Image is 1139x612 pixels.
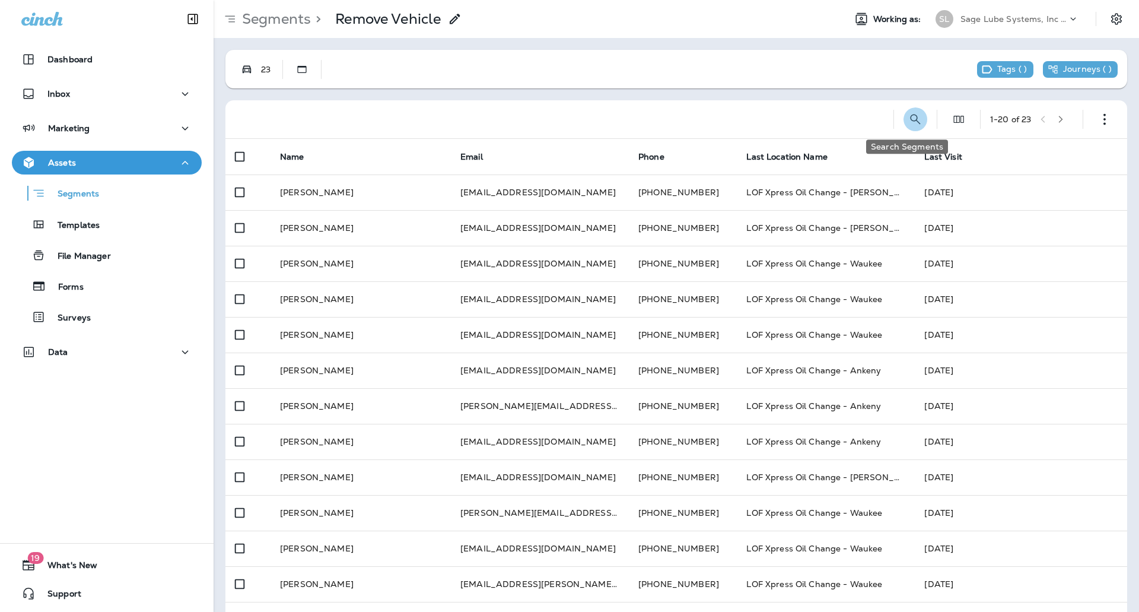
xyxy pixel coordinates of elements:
[271,531,451,566] td: [PERSON_NAME]
[451,246,629,281] td: [EMAIL_ADDRESS][DOMAIN_NAME]
[46,251,111,262] p: File Manager
[12,243,202,268] button: File Manager
[915,317,1127,353] td: [DATE]
[629,246,737,281] td: [PHONE_NUMBER]
[48,347,68,357] p: Data
[12,47,202,71] button: Dashboard
[335,10,441,28] p: Remove Vehicle
[915,495,1127,531] td: [DATE]
[311,10,321,28] p: >
[12,212,202,237] button: Templates
[1063,64,1112,75] p: Journeys ( )
[271,424,451,459] td: [PERSON_NAME]
[280,151,304,162] span: Name
[46,282,84,293] p: Forms
[915,281,1127,317] td: [DATE]
[47,89,70,99] p: Inbox
[451,495,629,531] td: [PERSON_NAME][EMAIL_ADDRESS][PERSON_NAME][DOMAIN_NAME]
[451,566,629,602] td: [EMAIL_ADDRESS][PERSON_NAME][DOMAIN_NAME]
[12,582,202,605] button: Support
[451,531,629,566] td: [EMAIL_ADDRESS][DOMAIN_NAME]
[737,317,915,353] td: LOF Xpress Oil Change - Waukee
[629,388,737,424] td: [PHONE_NUMBER]
[46,313,91,324] p: Surveys
[947,107,971,131] button: Edit Fields
[737,175,915,210] td: LOF Xpress Oil Change - [PERSON_NAME]
[48,123,90,133] p: Marketing
[46,220,100,232] p: Templates
[866,139,948,154] div: Search Segments
[873,14,924,24] span: Working as:
[936,10,953,28] div: SL
[271,246,451,281] td: [PERSON_NAME]
[46,189,99,201] p: Segments
[271,353,451,388] td: [PERSON_NAME]
[451,281,629,317] td: [EMAIL_ADDRESS][DOMAIN_NAME]
[1043,61,1118,78] div: This segment is not used in any journeys
[629,210,737,246] td: [PHONE_NUMBER]
[915,424,1127,459] td: [DATE]
[990,115,1031,124] div: 1 - 20 of 23
[271,281,451,317] td: [PERSON_NAME]
[638,151,664,162] span: Phone
[915,175,1127,210] td: [DATE]
[915,388,1127,424] td: [DATE]
[271,566,451,602] td: [PERSON_NAME]
[746,151,828,162] span: Last Location Name
[271,388,451,424] td: [PERSON_NAME]
[235,58,259,81] button: Possession
[629,317,737,353] td: [PHONE_NUMBER]
[451,353,629,388] td: [EMAIL_ADDRESS][DOMAIN_NAME]
[924,151,962,162] span: Last Visit
[12,340,202,364] button: Data
[271,317,451,353] td: [PERSON_NAME]
[451,317,629,353] td: [EMAIL_ADDRESS][DOMAIN_NAME]
[737,495,915,531] td: LOF Xpress Oil Change - Waukee
[737,424,915,459] td: LOF Xpress Oil Change - Ankeny
[915,246,1127,281] td: [DATE]
[960,14,1067,24] p: Sage Lube Systems, Inc dba LOF Xpress Oil Change
[27,552,43,564] span: 19
[451,175,629,210] td: [EMAIL_ADDRESS][DOMAIN_NAME]
[271,175,451,210] td: [PERSON_NAME]
[737,566,915,602] td: LOF Xpress Oil Change - Waukee
[915,459,1127,495] td: [DATE]
[915,566,1127,602] td: [DATE]
[629,566,737,602] td: [PHONE_NUMBER]
[451,459,629,495] td: [EMAIL_ADDRESS][DOMAIN_NAME]
[12,274,202,299] button: Forms
[915,353,1127,388] td: [DATE]
[237,10,311,28] p: Segments
[451,388,629,424] td: [PERSON_NAME][EMAIL_ADDRESS][PERSON_NAME][DOMAIN_NAME]
[271,210,451,246] td: [PERSON_NAME]
[451,210,629,246] td: [EMAIL_ADDRESS][DOMAIN_NAME]
[629,353,737,388] td: [PHONE_NUMBER]
[997,64,1027,75] p: Tags ( )
[737,459,915,495] td: LOF Xpress Oil Change - [PERSON_NAME]
[629,531,737,566] td: [PHONE_NUMBER]
[259,65,282,74] div: 23
[12,553,202,577] button: 19What's New
[460,151,483,162] span: Email
[12,305,202,329] button: Surveys
[629,459,737,495] td: [PHONE_NUMBER]
[737,531,915,566] td: LOF Xpress Oil Change - Waukee
[737,388,915,424] td: LOF Xpress Oil Change - Ankeny
[977,61,1033,78] div: This segment has no tags
[629,424,737,459] td: [PHONE_NUMBER]
[737,281,915,317] td: LOF Xpress Oil Change - Waukee
[12,116,202,140] button: Marketing
[36,589,81,603] span: Support
[451,424,629,459] td: [EMAIL_ADDRESS][DOMAIN_NAME]
[629,175,737,210] td: [PHONE_NUMBER]
[915,531,1127,566] td: [DATE]
[629,281,737,317] td: [PHONE_NUMBER]
[1106,8,1127,30] button: Settings
[737,210,915,246] td: LOF Xpress Oil Change - [PERSON_NAME]
[176,7,209,31] button: Collapse Sidebar
[915,210,1127,246] td: [DATE]
[903,107,927,131] button: Search Segments
[737,246,915,281] td: LOF Xpress Oil Change - Waukee
[47,55,93,64] p: Dashboard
